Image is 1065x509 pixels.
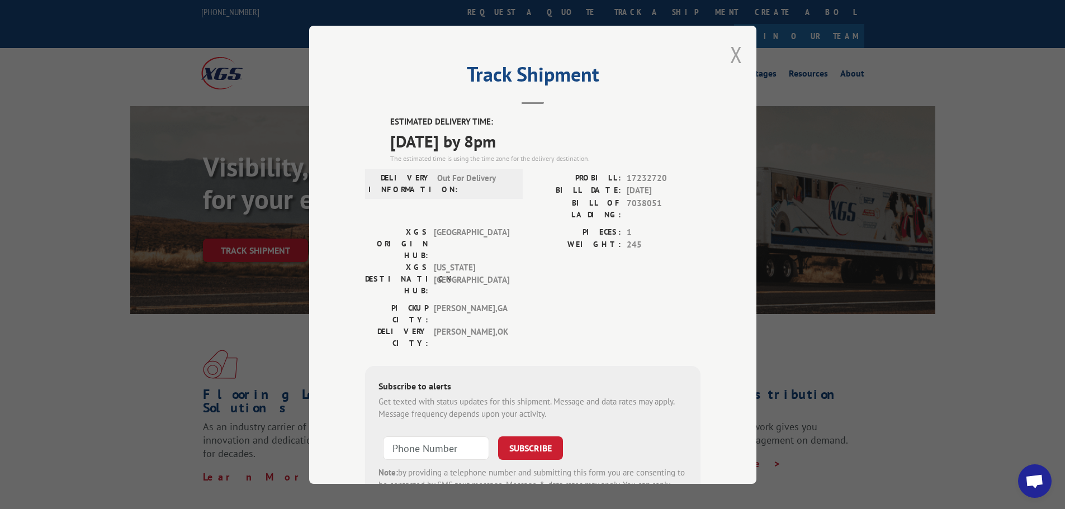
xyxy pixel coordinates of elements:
[434,302,509,325] span: [PERSON_NAME] , GA
[390,128,700,153] span: [DATE] by 8pm
[533,226,621,239] label: PIECES:
[378,466,687,504] div: by providing a telephone number and submitting this form you are consenting to be contacted by SM...
[390,116,700,129] label: ESTIMATED DELIVERY TIME:
[533,172,621,184] label: PROBILL:
[434,226,509,261] span: [GEOGRAPHIC_DATA]
[627,239,700,251] span: 245
[434,261,509,296] span: [US_STATE][GEOGRAPHIC_DATA]
[365,325,428,349] label: DELIVERY CITY:
[365,226,428,261] label: XGS ORIGIN HUB:
[390,153,700,163] div: The estimated time is using the time zone for the delivery destination.
[434,325,509,349] span: [PERSON_NAME] , OK
[627,197,700,220] span: 7038051
[378,467,398,477] strong: Note:
[533,197,621,220] label: BILL OF LADING:
[730,40,742,69] button: Close modal
[627,226,700,239] span: 1
[1018,464,1052,498] div: Open chat
[533,239,621,251] label: WEIGHT:
[533,184,621,197] label: BILL DATE:
[378,379,687,395] div: Subscribe to alerts
[365,302,428,325] label: PICKUP CITY:
[383,436,489,459] input: Phone Number
[627,172,700,184] span: 17232720
[627,184,700,197] span: [DATE]
[365,261,428,296] label: XGS DESTINATION HUB:
[437,172,513,195] span: Out For Delivery
[498,436,563,459] button: SUBSCRIBE
[368,172,432,195] label: DELIVERY INFORMATION:
[378,395,687,420] div: Get texted with status updates for this shipment. Message and data rates may apply. Message frequ...
[365,66,700,88] h2: Track Shipment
